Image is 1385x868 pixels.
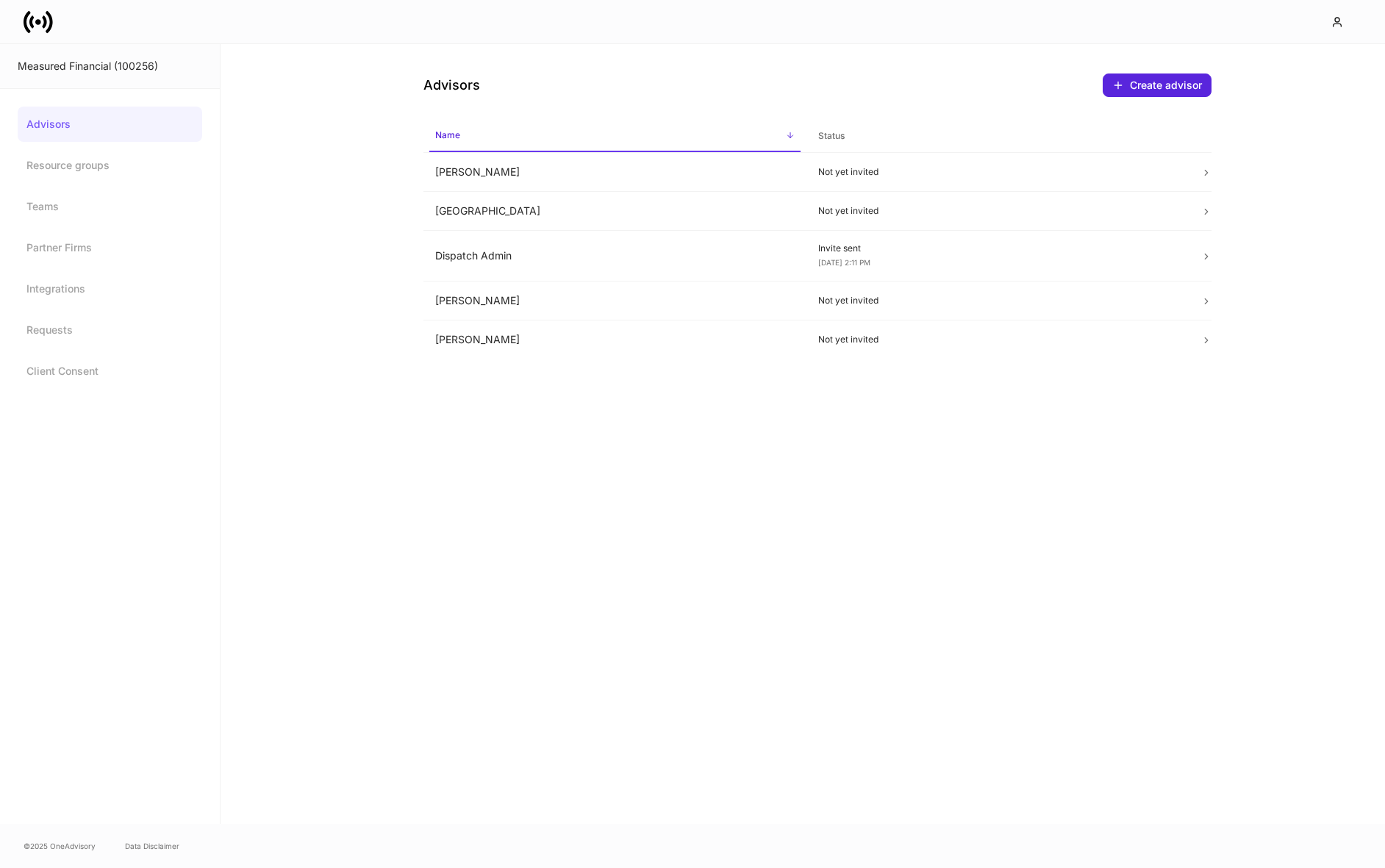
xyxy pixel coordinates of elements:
[818,334,1178,345] p: Not yet invited
[18,189,202,224] a: Teams
[18,354,202,389] a: Client Consent
[423,231,806,281] td: Dispatch Admin
[818,243,1178,254] p: Invite sent
[125,840,179,852] a: Data Disclaimer
[818,258,870,267] span: [DATE] 2:11 PM
[818,295,1178,306] p: Not yet invited
[423,76,480,94] h4: Advisors
[18,271,202,306] a: Integrations
[1112,79,1202,91] div: Create advisor
[818,129,845,143] h6: Status
[423,192,806,231] td: [GEOGRAPHIC_DATA]
[423,320,806,359] td: [PERSON_NAME]
[818,166,1178,178] p: Not yet invited
[818,205,1178,217] p: Not yet invited
[18,148,202,183] a: Resource groups
[429,121,801,152] span: Name
[18,59,202,73] div: Measured Financial (100256)
[435,128,460,142] h6: Name
[18,230,202,265] a: Partner Firms
[18,312,202,348] a: Requests
[24,840,96,852] span: © 2025 OneAdvisory
[423,153,806,192] td: [PERSON_NAME]
[812,121,1184,151] span: Status
[423,281,806,320] td: [PERSON_NAME]
[1103,73,1212,97] button: Create advisor
[18,107,202,142] a: Advisors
